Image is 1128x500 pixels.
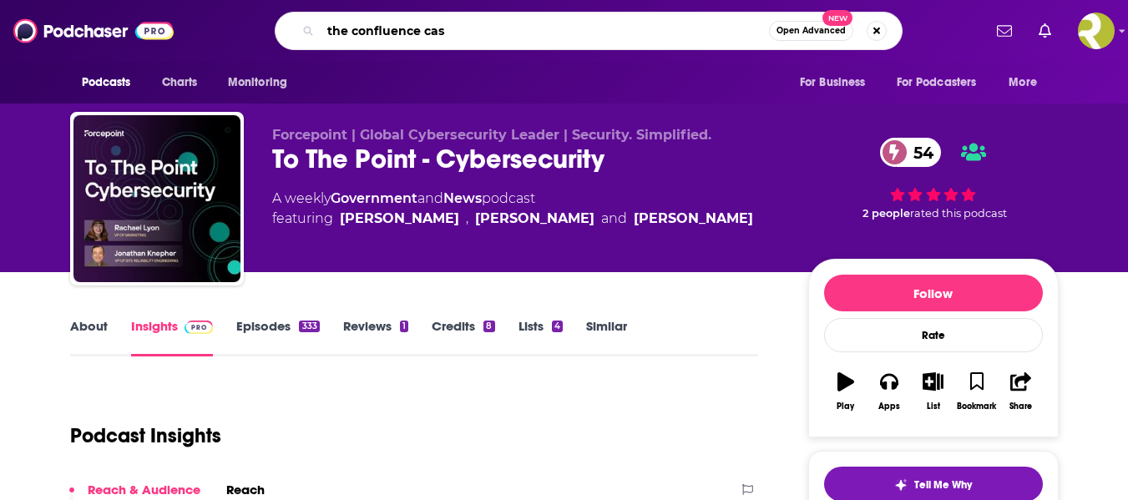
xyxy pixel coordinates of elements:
[1009,71,1037,94] span: More
[862,207,910,220] span: 2 people
[769,21,853,41] button: Open AdvancedNew
[275,12,903,50] div: Search podcasts, credits, & more...
[272,209,753,229] span: featuring
[518,318,563,356] a: Lists4
[236,318,319,356] a: Episodes333
[837,402,854,412] div: Play
[185,321,214,334] img: Podchaser Pro
[13,15,174,47] img: Podchaser - Follow, Share and Rate Podcasts
[911,361,954,422] button: List
[808,127,1059,230] div: 54 2 peoplerated this podcast
[70,67,153,98] button: open menu
[432,318,494,356] a: Credits8
[824,361,867,422] button: Play
[272,127,711,143] span: Forcepoint | Global Cybersecurity Leader | Security. Simplified.
[824,275,1043,311] button: Follow
[997,67,1058,98] button: open menu
[82,71,131,94] span: Podcasts
[272,189,753,229] div: A weekly podcast
[586,318,627,356] a: Similar
[634,209,753,229] a: Carolyn Ford
[788,67,887,98] button: open menu
[897,138,942,167] span: 54
[331,190,417,206] a: Government
[897,71,977,94] span: For Podcasters
[894,478,908,492] img: tell me why sparkle
[1078,13,1115,49] button: Show profile menu
[417,190,443,206] span: and
[878,402,900,412] div: Apps
[886,67,1001,98] button: open menu
[822,10,852,26] span: New
[443,190,482,206] a: News
[927,402,940,412] div: List
[475,209,594,229] a: [PERSON_NAME]
[228,71,287,94] span: Monitoring
[776,27,846,35] span: Open Advanced
[340,209,459,229] a: [PERSON_NAME]
[162,71,198,94] span: Charts
[1078,13,1115,49] img: User Profile
[999,361,1042,422] button: Share
[88,482,200,497] p: Reach & Audience
[73,115,240,282] img: To The Point - Cybersecurity
[483,321,494,332] div: 8
[1009,402,1032,412] div: Share
[466,209,468,229] span: ,
[824,318,1043,352] div: Rate
[131,318,214,356] a: InsightsPodchaser Pro
[1032,17,1058,45] a: Show notifications dropdown
[299,321,319,332] div: 333
[1078,13,1115,49] span: Logged in as ResoluteTulsa
[955,361,999,422] button: Bookmark
[957,402,996,412] div: Bookmark
[914,478,972,492] span: Tell Me Why
[910,207,1007,220] span: rated this podcast
[70,318,108,356] a: About
[601,209,627,229] span: and
[990,17,1019,45] a: Show notifications dropdown
[70,423,221,448] h1: Podcast Insights
[321,18,769,44] input: Search podcasts, credits, & more...
[552,321,563,332] div: 4
[151,67,208,98] a: Charts
[343,318,408,356] a: Reviews1
[867,361,911,422] button: Apps
[800,71,866,94] span: For Business
[400,321,408,332] div: 1
[226,482,265,497] h2: Reach
[880,138,942,167] a: 54
[216,67,309,98] button: open menu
